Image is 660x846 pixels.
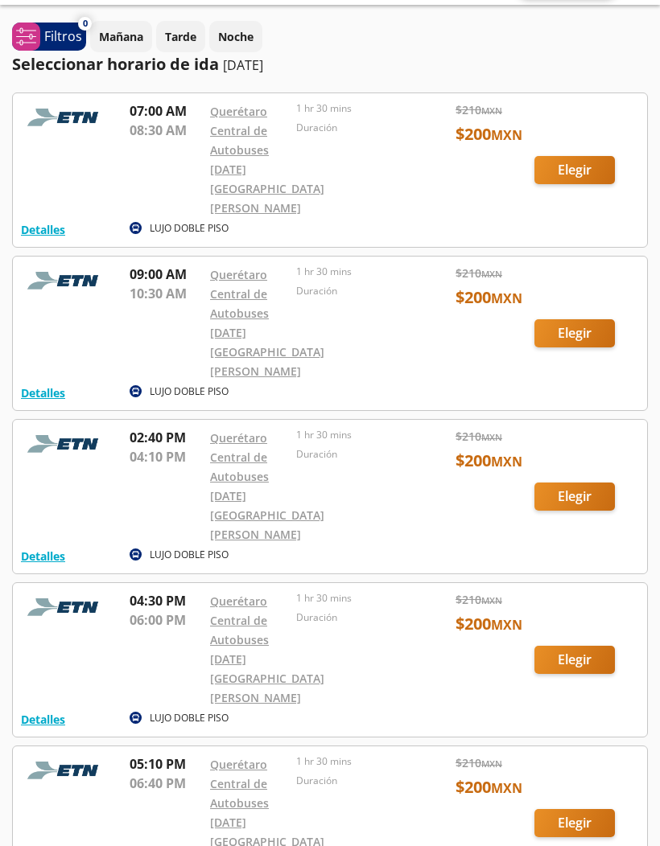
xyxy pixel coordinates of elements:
a: Central de Autobuses [DATE][GEOGRAPHIC_DATA][PERSON_NAME] [210,123,324,216]
span: 0 [83,17,88,31]
a: Central de Autobuses [DATE][GEOGRAPHIC_DATA][PERSON_NAME] [210,450,324,542]
button: Detalles [21,548,65,565]
button: 0Filtros [12,23,86,51]
button: Detalles [21,221,65,238]
p: [DATE] [223,55,263,75]
p: Noche [218,28,254,45]
a: Querétaro [210,267,267,282]
p: Seleccionar horario de ida [12,52,219,76]
button: Detalles [21,711,65,728]
a: Central de Autobuses [DATE][GEOGRAPHIC_DATA][PERSON_NAME] [210,613,324,705]
p: Tarde [165,28,196,45]
a: Querétaro [210,430,267,446]
a: Querétaro [210,757,267,772]
p: LUJO DOBLE PISO [150,384,229,399]
button: Mañana [90,21,152,52]
a: Central de Autobuses [DATE][GEOGRAPHIC_DATA][PERSON_NAME] [210,286,324,379]
p: Mañana [99,28,143,45]
a: Querétaro [210,593,267,609]
a: Querétaro [210,104,267,119]
button: Tarde [156,21,205,52]
p: Filtros [44,27,82,46]
p: LUJO DOBLE PISO [150,221,229,236]
p: LUJO DOBLE PISO [150,711,229,725]
button: Detalles [21,384,65,401]
p: LUJO DOBLE PISO [150,548,229,562]
button: Noche [209,21,262,52]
